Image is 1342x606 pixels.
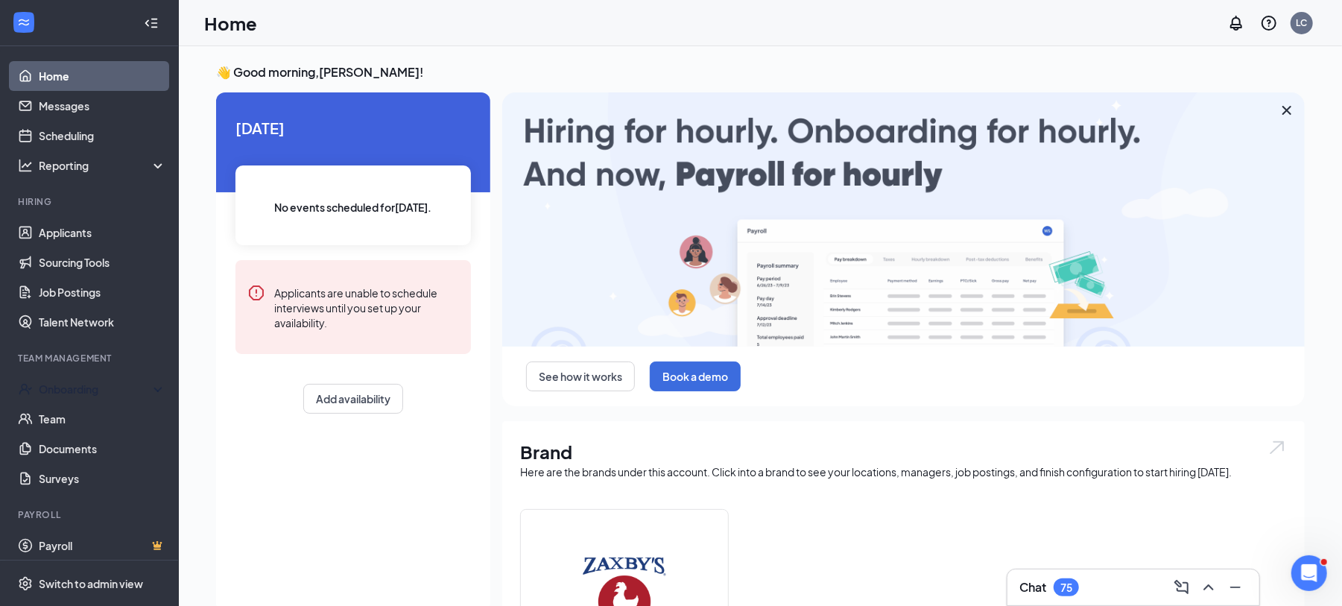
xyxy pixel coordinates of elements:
[275,199,432,215] span: No events scheduled for [DATE] .
[1200,578,1218,596] svg: ChevronUp
[303,384,403,414] button: Add availability
[39,61,166,91] a: Home
[1173,578,1191,596] svg: ComposeMessage
[39,158,167,173] div: Reporting
[247,284,265,302] svg: Error
[1019,579,1046,596] h3: Chat
[39,576,143,591] div: Switch to admin view
[39,121,166,151] a: Scheduling
[39,434,166,464] a: Documents
[18,508,163,521] div: Payroll
[39,404,166,434] a: Team
[39,277,166,307] a: Job Postings
[1227,14,1245,32] svg: Notifications
[16,15,31,30] svg: WorkstreamLogo
[1267,439,1287,456] img: open.6027fd2a22e1237b5b06.svg
[216,64,1305,81] h3: 👋 Good morning, [PERSON_NAME] !
[650,362,741,391] button: Book a demo
[1278,101,1296,119] svg: Cross
[39,91,166,121] a: Messages
[18,195,163,208] div: Hiring
[274,284,459,330] div: Applicants are unable to schedule interviews until you set up your availability.
[204,10,257,36] h1: Home
[18,382,33,397] svg: UserCheck
[1227,578,1244,596] svg: Minimize
[39,464,166,493] a: Surveys
[526,362,635,391] button: See how it works
[520,439,1287,464] h1: Brand
[502,92,1305,347] img: payroll-large.gif
[1170,575,1194,599] button: ComposeMessage
[1197,575,1221,599] button: ChevronUp
[235,116,471,139] span: [DATE]
[18,158,33,173] svg: Analysis
[39,247,166,277] a: Sourcing Tools
[39,218,166,247] a: Applicants
[1291,555,1327,591] iframe: Intercom live chat
[1260,14,1278,32] svg: QuestionInfo
[18,576,33,591] svg: Settings
[39,382,153,397] div: Onboarding
[1060,581,1072,594] div: 75
[39,531,166,561] a: PayrollCrown
[39,307,166,337] a: Talent Network
[1224,575,1247,599] button: Minimize
[144,16,159,31] svg: Collapse
[520,464,1287,479] div: Here are the brands under this account. Click into a brand to see your locations, managers, job p...
[18,352,163,364] div: Team Management
[1297,16,1308,29] div: LC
